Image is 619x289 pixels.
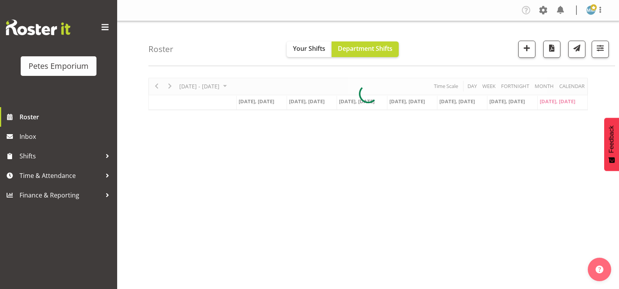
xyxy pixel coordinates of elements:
[518,41,535,58] button: Add a new shift
[586,5,596,15] img: mandy-mosley3858.jpg
[568,41,585,58] button: Send a list of all shifts for the selected filtered period to all rostered employees.
[608,126,615,153] span: Feedback
[20,150,102,162] span: Shifts
[338,44,392,53] span: Department Shifts
[20,189,102,201] span: Finance & Reporting
[20,170,102,181] span: Time & Attendance
[20,111,113,123] span: Roster
[29,60,89,72] div: Petes Emporium
[604,118,619,171] button: Feedback - Show survey
[20,131,113,142] span: Inbox
[293,44,325,53] span: Your Shifts
[332,41,399,57] button: Department Shifts
[596,266,603,273] img: help-xxl-2.png
[592,41,609,58] button: Filter Shifts
[6,20,70,35] img: Rosterit website logo
[543,41,560,58] button: Download a PDF of the roster according to the set date range.
[148,45,173,54] h4: Roster
[287,41,332,57] button: Your Shifts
